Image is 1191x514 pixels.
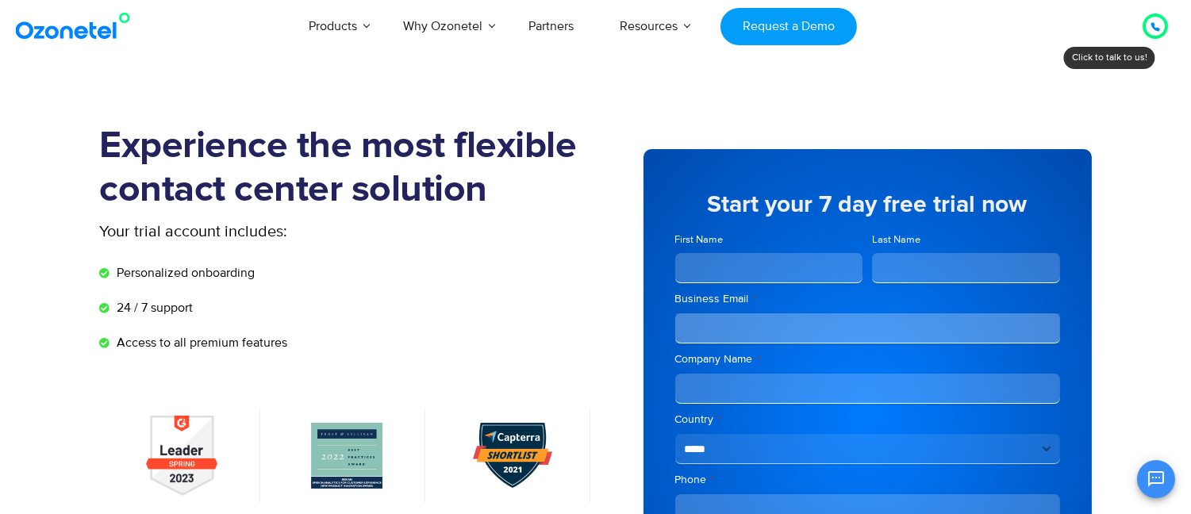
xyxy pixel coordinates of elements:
[675,291,1060,307] label: Business Email
[113,298,193,317] span: 24 / 7 support
[100,125,596,212] h1: Experience the most flexible contact center solution
[872,232,1060,247] label: Last Name
[100,220,477,244] p: Your trial account includes:
[675,472,1060,488] label: Phone
[675,193,1060,217] h5: Start your 7 day free trial now
[1137,460,1175,498] button: Open chat
[675,412,1060,428] label: Country
[113,263,255,282] span: Personalized onboarding
[720,8,856,45] a: Request a Demo
[113,333,287,352] span: Access to all premium features
[675,351,1060,367] label: Company Name
[675,232,863,247] label: First Name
